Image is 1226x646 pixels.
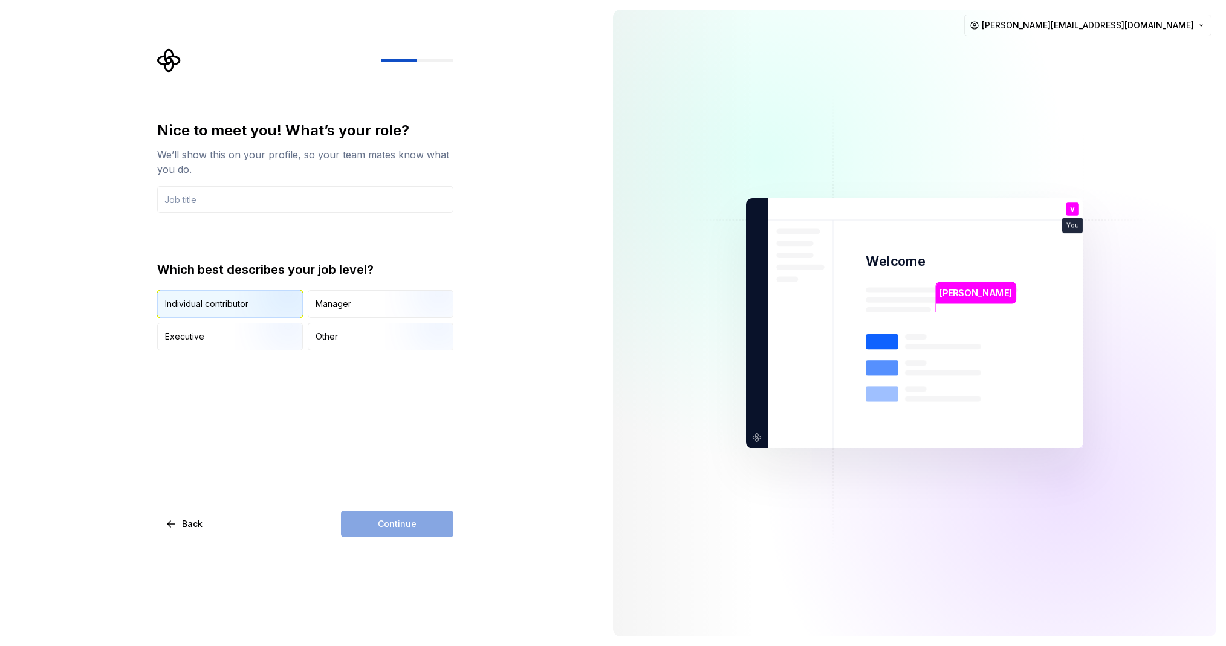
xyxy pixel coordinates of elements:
[964,15,1211,36] button: [PERSON_NAME][EMAIL_ADDRESS][DOMAIN_NAME]
[165,298,248,310] div: Individual contributor
[157,48,181,73] svg: Supernova Logo
[939,286,1012,299] p: [PERSON_NAME]
[316,331,338,343] div: Other
[157,147,453,176] div: We’ll show this on your profile, so your team mates know what you do.
[982,19,1194,31] span: [PERSON_NAME][EMAIL_ADDRESS][DOMAIN_NAME]
[1066,222,1078,228] p: You
[165,331,204,343] div: Executive
[157,186,453,213] input: Job title
[316,298,351,310] div: Manager
[157,511,213,537] button: Back
[182,518,203,530] span: Back
[157,121,453,140] div: Nice to meet you! What’s your role?
[157,261,453,278] div: Which best describes your job level?
[1070,205,1075,212] p: V
[866,253,925,270] p: Welcome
